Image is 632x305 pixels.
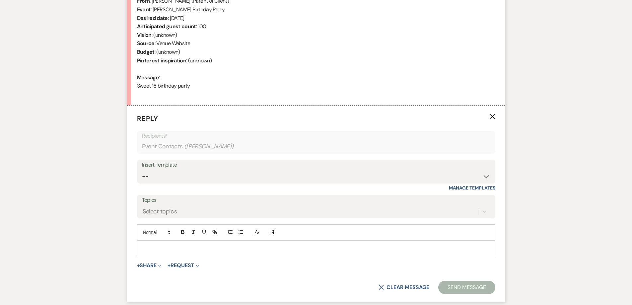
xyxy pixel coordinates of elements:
span: + [168,263,171,268]
span: + [137,263,140,268]
b: Budget [137,48,155,55]
b: Anticipated guest count [137,23,196,30]
p: Recipients* [142,132,490,140]
button: Clear message [379,285,429,290]
button: Share [137,263,162,268]
span: Reply [137,114,158,123]
div: Event Contacts [142,140,490,153]
b: Desired date [137,15,168,22]
b: Message [137,74,159,81]
b: Source [137,40,155,47]
div: Insert Template [142,160,490,170]
label: Topics [142,195,490,205]
b: Pinterest inspiration [137,57,186,64]
span: ( [PERSON_NAME] ) [184,142,234,151]
div: Select topics [143,207,177,216]
b: Event [137,6,151,13]
b: Vision [137,32,152,38]
button: Send Message [438,281,495,294]
button: Request [168,263,199,268]
a: Manage Templates [449,185,495,191]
